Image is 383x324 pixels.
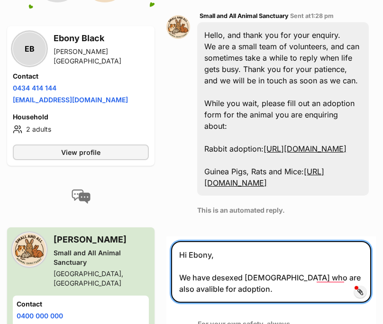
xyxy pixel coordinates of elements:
h4: Household [13,112,149,122]
li: 2 adults [13,124,149,135]
h3: [PERSON_NAME] [54,233,149,246]
span: 1:28 pm [311,12,334,19]
textarea: To enrich screen reader interactions, please activate Accessibility in Grammarly extension settings [171,241,371,303]
a: 0400 000 000 [17,312,63,320]
span: Small and All Animal Sanctuary [200,12,289,19]
img: Small and All Animal Sanctuary profile pic [166,15,190,39]
div: [PERSON_NAME][GEOGRAPHIC_DATA] [54,47,149,66]
h3: Ebony Black [54,32,149,45]
a: 0434 414 144 [13,84,56,92]
img: conversation-icon-4a6f8262b818ee0b60e3300018af0b2d0b884aa5de6e9bcb8d3d4eeb1a70a7c4.svg [72,189,91,204]
img: Small and All Animal Sanctuary profile pic [13,233,46,266]
h4: Contact [13,72,149,81]
a: [EMAIL_ADDRESS][DOMAIN_NAME] [13,96,128,104]
span: Sent at [290,12,334,19]
a: View profile [13,144,149,160]
a: [URL][DOMAIN_NAME] [204,167,324,188]
p: This is an automated reply. [197,205,369,215]
div: EB [13,32,46,65]
h4: Contact [17,299,145,309]
div: Small and All Animal Sanctuary [54,248,149,267]
div: Hello, and thank you for your enquiry. We are a small team of volunteers, and can sometimes take ... [197,22,369,196]
span: View profile [61,147,100,157]
div: [GEOGRAPHIC_DATA], [GEOGRAPHIC_DATA] [54,269,149,288]
a: [URL][DOMAIN_NAME] [264,144,347,153]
